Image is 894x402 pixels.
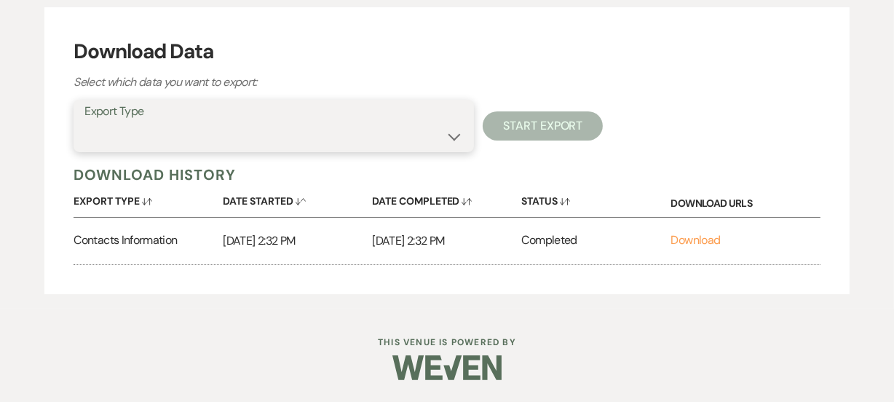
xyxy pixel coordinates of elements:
[372,232,521,251] p: [DATE] 2:32 PM
[483,111,603,141] button: Start Export
[223,232,372,251] p: [DATE] 2:32 PM
[671,184,820,217] div: Download URLs
[522,218,671,264] div: Completed
[74,73,583,92] p: Select which data you want to export:
[671,232,721,248] a: Download
[84,101,463,122] label: Export Type
[74,36,820,67] h3: Download Data
[74,184,223,213] button: Export Type
[74,165,820,184] h5: Download History
[522,184,671,213] button: Status
[392,342,502,393] img: Weven Logo
[223,184,372,213] button: Date Started
[372,184,521,213] button: Date Completed
[74,218,223,264] div: Contacts Information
